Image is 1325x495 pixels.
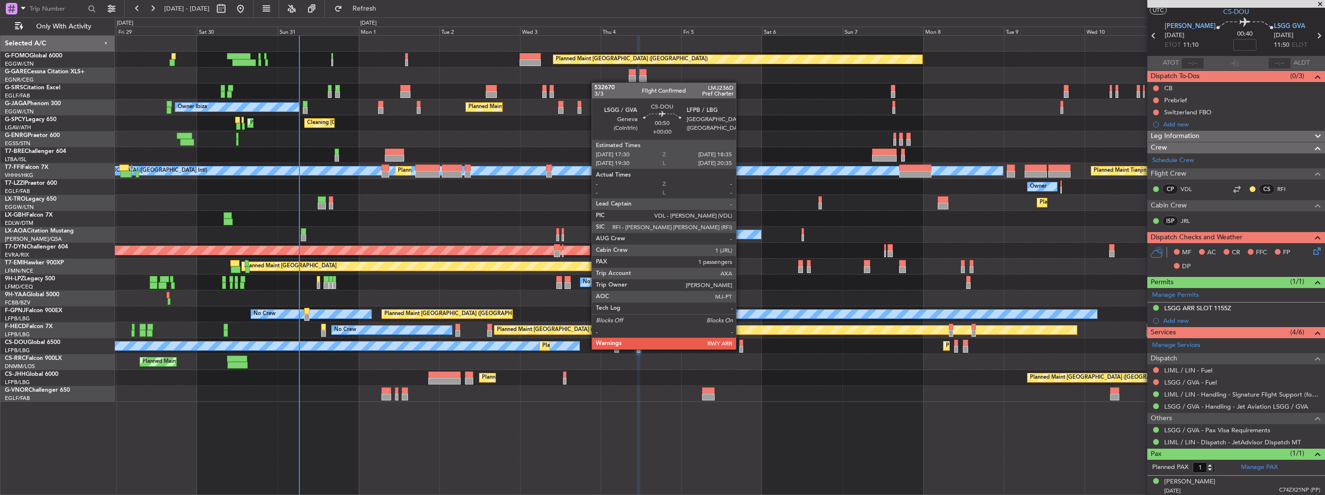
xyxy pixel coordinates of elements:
span: FFC [1256,248,1267,258]
span: Permits [1151,277,1173,288]
a: CS-RRCFalcon 900LX [5,356,62,361]
div: Wed 3 [520,27,601,35]
a: EGLF/FAB [5,188,30,195]
span: F-HECD [5,324,26,330]
div: Planned Maint [GEOGRAPHIC_DATA] ([GEOGRAPHIC_DATA]) [142,355,295,369]
div: Planned Maint [GEOGRAPHIC_DATA] [244,259,337,274]
div: Cleaning [GEOGRAPHIC_DATA] ([PERSON_NAME] Intl) [307,116,443,130]
div: Add new [1163,120,1320,128]
div: Planned Maint [GEOGRAPHIC_DATA] ([GEOGRAPHIC_DATA]) [556,52,708,67]
span: Cabin Crew [1151,200,1187,211]
button: Refresh [330,1,388,16]
a: LSGG / GVA - Handling - Jet Aviation LSGG / GVA [1164,402,1308,411]
span: [DATE] [1165,31,1184,41]
a: LFPB/LBG [5,331,30,338]
a: Manage Services [1152,341,1200,350]
span: G-JAGA [5,101,27,107]
a: VDL [1181,185,1202,193]
div: Mon 8 [923,27,1004,35]
span: ALDT [1294,58,1310,68]
span: T7-LZZI [5,180,25,186]
a: EGLF/FAB [5,395,30,402]
div: Planned Maint Athens ([PERSON_NAME] Intl) [250,116,361,130]
span: ETOT [1165,41,1181,50]
span: CR [1232,248,1240,258]
a: LSGG / GVA - Fuel [1164,378,1217,386]
span: ELDT [1292,41,1307,50]
span: CS-DOU [1223,7,1249,17]
span: T7-BRE [5,149,25,154]
span: G-SPCY [5,117,26,123]
a: G-JAGAPhenom 300 [5,101,61,107]
a: EGGW/LTN [5,108,34,115]
input: Trip Number [29,1,85,16]
div: No Crew [254,307,276,321]
span: LX-GBH [5,212,26,218]
a: FCBB/BZV [5,299,30,306]
a: EGGW/LTN [5,204,34,211]
div: Planned Maint [GEOGRAPHIC_DATA] ([GEOGRAPHIC_DATA] Intl) [398,164,559,178]
a: G-VNORChallenger 650 [5,387,70,393]
a: T7-LZZIPraetor 600 [5,180,57,186]
div: Prebrief [1164,96,1187,104]
div: Planned Maint [GEOGRAPHIC_DATA] ([GEOGRAPHIC_DATA]) [542,339,694,353]
a: T7-BREChallenger 604 [5,149,66,154]
div: Wed 10 [1085,27,1165,35]
span: LX-AOA [5,228,27,234]
a: RFI [1277,185,1299,193]
a: LFPB/LBG [5,379,30,386]
div: CB [1164,84,1172,92]
span: Dispatch [1151,353,1177,364]
div: CP [1162,184,1178,194]
a: F-HECDFalcon 7X [5,324,53,330]
div: No Crew [583,275,605,289]
span: CS-JHH [5,371,26,377]
input: --:-- [1181,57,1204,69]
a: G-SPCYLegacy 650 [5,117,56,123]
a: LFPB/LBG [5,315,30,322]
span: Others [1151,413,1172,424]
span: CS-DOU [5,340,28,345]
a: CS-JHHGlobal 6000 [5,371,58,377]
span: G-GARE [5,69,27,75]
a: LFMD/CEQ [5,283,33,290]
span: DP [1182,262,1191,272]
div: Add new [1163,316,1320,325]
a: LX-AOACitation Mustang [5,228,74,234]
span: 11:50 [1274,41,1289,50]
a: LIML / LIN - Handling - Signature Flight Support (formely Prime Avn) LIML / LIN [1164,390,1320,399]
span: T7-DYN [5,244,27,250]
div: Fri 5 [681,27,762,35]
span: AC [1207,248,1216,258]
a: JRL [1181,217,1202,225]
a: EGGW/LTN [5,60,34,68]
div: Planned Maint Dusseldorf [1040,195,1103,210]
a: G-ENRGPraetor 600 [5,133,60,138]
span: G-FOMO [5,53,29,59]
span: (0/3) [1290,71,1304,81]
label: Planned PAX [1152,463,1188,472]
a: EGSS/STN [5,140,30,147]
span: 9H-YAA [5,292,27,298]
div: Planned Maint [GEOGRAPHIC_DATA] ([GEOGRAPHIC_DATA]) [633,84,785,98]
span: [DATE] [1274,31,1294,41]
div: [DATE] [117,19,133,27]
div: [PERSON_NAME] [1164,477,1215,487]
a: LIML / LIN - Fuel [1164,366,1212,374]
button: Only With Activity [11,19,105,34]
div: Tue 9 [1004,27,1085,35]
button: UTC [1150,6,1167,14]
a: LX-GBHFalcon 7X [5,212,53,218]
span: Services [1151,327,1176,338]
div: Thu 4 [601,27,681,35]
div: Planned Maint Tianjin ([GEOGRAPHIC_DATA]) [1094,164,1206,178]
a: G-GARECessna Citation XLS+ [5,69,85,75]
a: EVRA/RIX [5,251,29,259]
div: Planned Maint [GEOGRAPHIC_DATA] ([GEOGRAPHIC_DATA]) [497,323,649,337]
div: Mon 1 [359,27,439,35]
div: Owner [1030,179,1046,194]
div: Planned Maint [GEOGRAPHIC_DATA] ([GEOGRAPHIC_DATA]) [384,307,536,321]
span: CS-RRC [5,356,26,361]
span: C74ZX21NP (PP) [1279,486,1320,495]
a: DNMM/LOS [5,363,35,370]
